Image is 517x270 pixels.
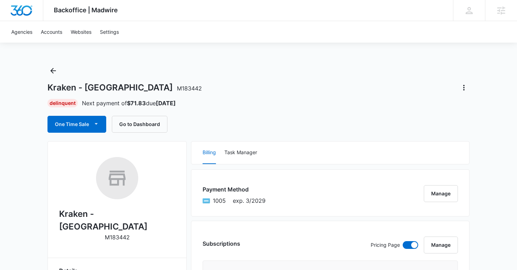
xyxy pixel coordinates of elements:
[203,142,216,164] button: Billing
[203,185,266,194] h3: Payment Method
[203,239,240,248] h3: Subscriptions
[82,99,176,107] p: Next payment of due
[7,21,37,43] a: Agencies
[424,185,458,202] button: Manage
[424,237,458,253] button: Manage
[224,142,257,164] button: Task Manager
[371,241,400,249] p: Pricing Page
[112,116,167,133] button: Go to Dashboard
[59,208,175,233] h2: Kraken - [GEOGRAPHIC_DATA]
[458,82,470,93] button: Actions
[66,21,96,43] a: Websites
[37,21,66,43] a: Accounts
[105,233,130,241] p: M183442
[233,196,266,205] span: exp. 3/2029
[127,100,146,107] strong: $71.83
[213,196,226,205] span: American Express ending with
[156,100,176,107] strong: [DATE]
[47,99,78,107] div: Delinquent
[96,21,123,43] a: Settings
[177,85,202,92] span: M183442
[47,116,106,133] button: One Time Sale
[47,65,59,76] button: Back
[54,6,118,14] span: Backoffice | Madwire
[47,82,202,93] h1: Kraken - [GEOGRAPHIC_DATA]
